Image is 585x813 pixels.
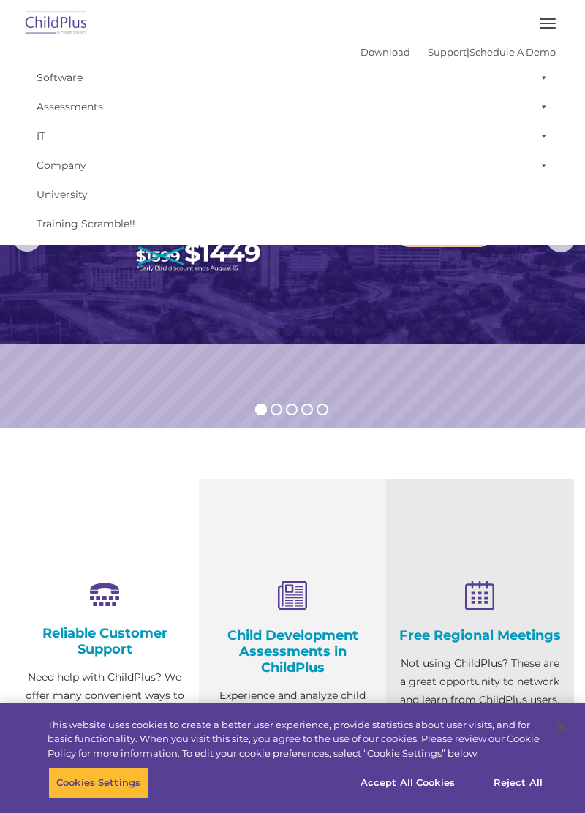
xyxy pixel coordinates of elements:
[361,46,410,58] a: Download
[397,627,563,643] h4: Free Regional Meetings
[29,121,556,151] a: IT
[210,687,376,796] p: Experience and analyze child assessments and Head Start data management in one system with zero c...
[469,46,556,58] a: Schedule A Demo
[29,151,556,180] a: Company
[29,92,556,121] a: Assessments
[546,711,578,743] button: Close
[22,7,91,41] img: ChildPlus by Procare Solutions
[428,46,467,58] a: Support
[352,768,463,798] button: Accept All Cookies
[29,209,556,238] a: Training Scramble!!
[48,768,148,798] button: Cookies Settings
[472,768,564,798] button: Reject All
[29,63,556,92] a: Software
[48,718,544,761] div: This website uses cookies to create a better user experience, provide statistics about user visit...
[397,654,563,764] p: Not using ChildPlus? These are a great opportunity to network and learn from ChildPlus users. Fin...
[210,627,376,676] h4: Child Development Assessments in ChildPlus
[22,625,188,657] h4: Reliable Customer Support
[361,46,556,58] font: |
[22,668,188,796] p: Need help with ChildPlus? We offer many convenient ways to contact our amazing Customer Support r...
[29,180,556,209] a: University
